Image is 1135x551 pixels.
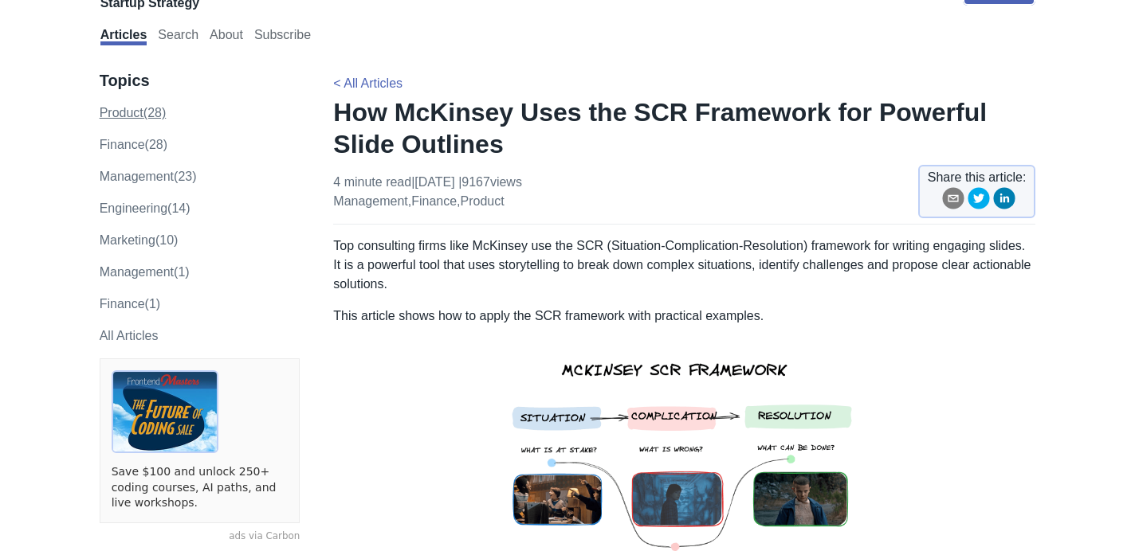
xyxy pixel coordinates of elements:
p: This article shows how to apply the SCR framework with practical examples. [333,307,1035,326]
p: 4 minute read | [DATE] , , [333,173,522,211]
a: All Articles [100,329,159,342]
a: Search [158,28,198,45]
a: About [210,28,243,45]
a: Management(1) [100,265,190,279]
h1: How McKinsey Uses the SCR Framework for Powerful Slide Outlines [333,96,1035,160]
a: ads via Carbon [100,530,300,544]
a: finance [411,194,457,208]
span: Share this article: [928,168,1027,187]
button: email [942,187,964,215]
img: ads via Carbon [112,370,218,453]
a: product [461,194,505,208]
button: linkedin [993,187,1015,215]
a: management [333,194,407,208]
p: Top consulting firms like McKinsey use the SCR (Situation-Complication-Resolution) framework for ... [333,236,1035,294]
a: finance(28) [100,138,167,151]
a: Save $100 and unlock 250+ coding courses, AI paths, and live workshops. [112,464,289,511]
a: product(28) [100,106,167,119]
a: < All Articles [333,76,403,90]
a: marketing(10) [100,233,179,247]
a: management(23) [100,170,197,183]
a: Articles [100,28,147,45]
a: Finance(1) [100,297,160,311]
h3: Topics [100,71,300,91]
a: engineering(14) [100,201,190,215]
span: | 9167 views [458,175,522,189]
button: twitter [968,187,990,215]
a: Subscribe [254,28,311,45]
